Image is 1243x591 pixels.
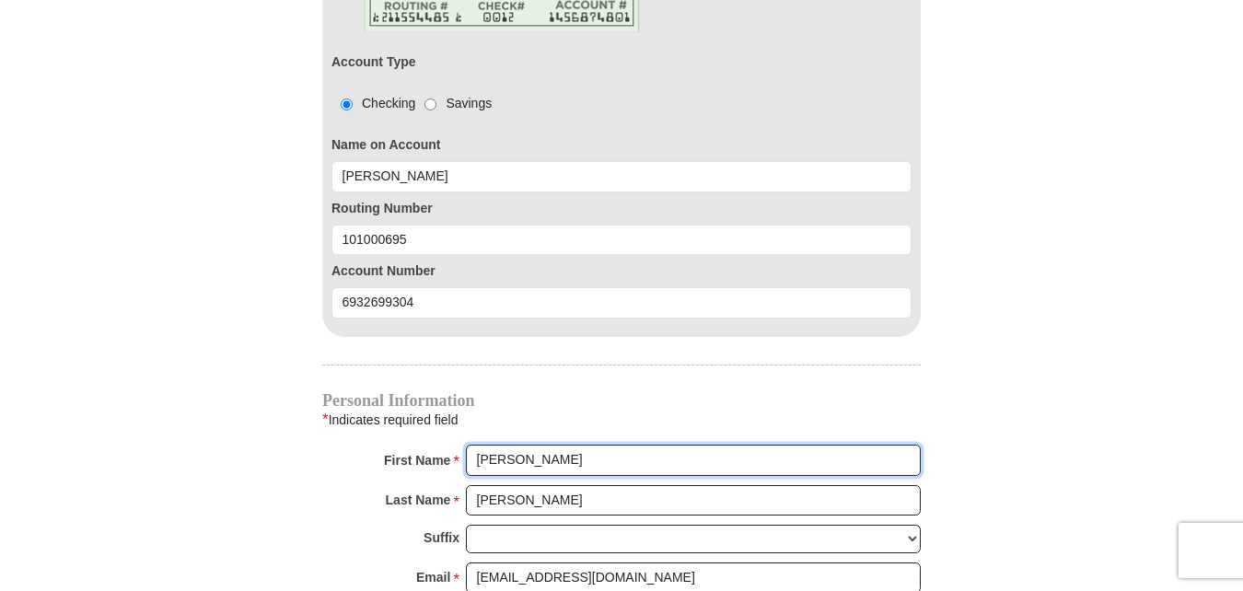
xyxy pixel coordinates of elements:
label: Name on Account [331,135,912,155]
strong: First Name [384,447,450,473]
div: Checking Savings [331,94,492,113]
h4: Personal Information [322,393,921,408]
strong: Email [416,564,450,590]
strong: Last Name [386,487,451,513]
strong: Suffix [424,525,459,550]
div: Indicates required field [322,408,921,432]
label: Routing Number [331,199,912,218]
label: Account Number [331,261,912,281]
label: Account Type [331,52,416,72]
